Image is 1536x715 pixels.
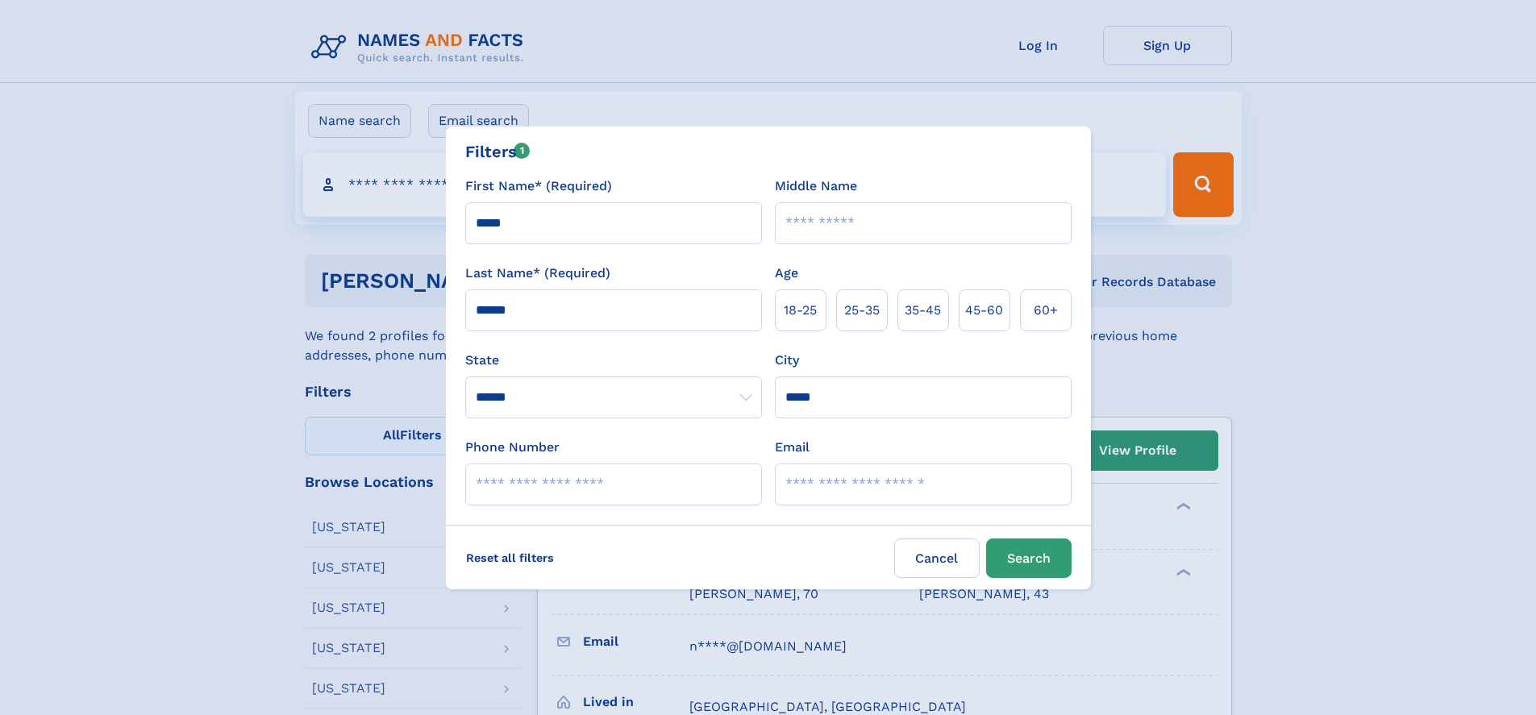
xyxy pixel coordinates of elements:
[775,438,810,457] label: Email
[465,139,531,164] div: Filters
[465,438,560,457] label: Phone Number
[1034,301,1058,320] span: 60+
[775,351,799,370] label: City
[456,538,564,577] label: Reset all filters
[844,301,880,320] span: 25‑35
[775,177,857,196] label: Middle Name
[784,301,817,320] span: 18‑25
[894,538,980,578] label: Cancel
[986,538,1072,578] button: Search
[465,177,612,196] label: First Name* (Required)
[965,301,1003,320] span: 45‑60
[465,351,762,370] label: State
[465,264,610,283] label: Last Name* (Required)
[775,264,798,283] label: Age
[905,301,941,320] span: 35‑45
